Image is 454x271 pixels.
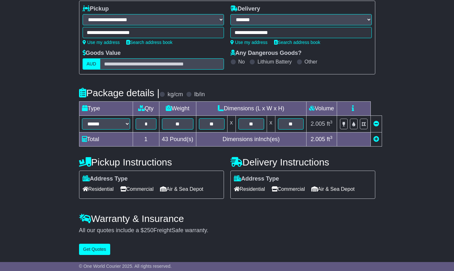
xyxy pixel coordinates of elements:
label: lb/in [194,91,205,98]
label: Address Type [234,175,279,182]
sup: 3 [330,135,333,140]
a: Remove this item [373,121,379,127]
span: ft [327,121,333,127]
td: Type [79,102,133,116]
td: Weight [159,102,196,116]
span: Residential [83,184,114,194]
td: Total [79,132,133,147]
span: 2.005 [311,121,325,127]
span: © One World Courier 2025. All rights reserved. [79,264,172,269]
td: x [227,116,236,132]
label: Delivery [230,5,260,13]
h4: Warranty & Insurance [79,213,375,224]
label: Any Dangerous Goods? [230,50,302,57]
label: Lithium Battery [257,59,292,65]
span: Residential [234,184,265,194]
button: Get Quotes [79,244,111,255]
td: Dimensions (L x W x H) [196,102,306,116]
a: Search address book [274,40,320,45]
a: Use my address [83,40,120,45]
a: Add new item [373,136,379,142]
label: kg/cm [167,91,183,98]
span: 250 [144,227,154,233]
label: Pickup [83,5,109,13]
h4: Pickup Instructions [79,157,224,167]
label: No [238,59,245,65]
td: Dimensions in Inch(es) [196,132,306,147]
td: x [267,116,275,132]
td: 1 [133,132,159,147]
span: Air & Sea Depot [311,184,355,194]
h4: Delivery Instructions [230,157,375,167]
td: Pound(s) [159,132,196,147]
span: 43 [162,136,168,142]
span: Commercial [272,184,305,194]
span: Commercial [120,184,154,194]
a: Search address book [126,40,173,45]
td: Qty [133,102,159,116]
label: Other [305,59,317,65]
a: Use my address [230,40,268,45]
td: Volume [306,102,337,116]
label: AUD [83,58,101,70]
h4: Package details | [79,88,160,98]
label: Address Type [83,175,128,182]
span: Air & Sea Depot [160,184,203,194]
div: All our quotes include a $ FreightSafe warranty. [79,227,375,234]
span: 2.005 [311,136,325,142]
span: ft [327,136,333,142]
label: Goods Value [83,50,121,57]
sup: 3 [330,120,333,124]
